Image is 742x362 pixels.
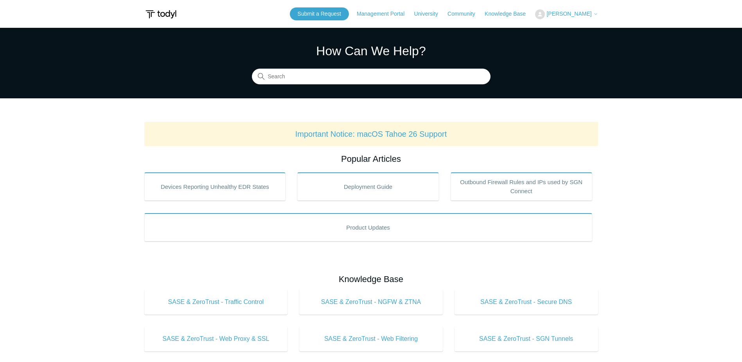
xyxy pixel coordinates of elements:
span: [PERSON_NAME] [546,11,591,17]
a: SASE & ZeroTrust - Web Filtering [299,326,443,351]
span: SASE & ZeroTrust - Web Proxy & SSL [156,334,276,344]
a: Community [447,10,483,18]
h2: Knowledge Base [144,273,598,286]
a: Devices Reporting Unhealthy EDR States [144,172,286,201]
h2: Popular Articles [144,152,598,165]
a: Submit a Request [290,7,349,20]
span: SASE & ZeroTrust - SGN Tunnels [466,334,586,344]
input: Search [252,69,490,85]
a: Important Notice: macOS Tahoe 26 Support [295,130,447,138]
a: Outbound Firewall Rules and IPs used by SGN Connect [451,172,592,201]
button: [PERSON_NAME] [535,9,598,19]
span: SASE & ZeroTrust - Traffic Control [156,297,276,307]
h1: How Can We Help? [252,42,490,60]
a: Knowledge Base [485,10,534,18]
a: SASE & ZeroTrust - NGFW & ZTNA [299,290,443,315]
span: SASE & ZeroTrust - Web Filtering [311,334,431,344]
span: SASE & ZeroTrust - Secure DNS [466,297,586,307]
a: SASE & ZeroTrust - Secure DNS [455,290,598,315]
a: Deployment Guide [297,172,439,201]
a: SASE & ZeroTrust - Traffic Control [144,290,288,315]
a: University [414,10,446,18]
span: SASE & ZeroTrust - NGFW & ZTNA [311,297,431,307]
a: Management Portal [357,10,412,18]
a: Product Updates [144,213,592,241]
a: SASE & ZeroTrust - Web Proxy & SSL [144,326,288,351]
a: SASE & ZeroTrust - SGN Tunnels [455,326,598,351]
img: Todyl Support Center Help Center home page [144,7,178,22]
